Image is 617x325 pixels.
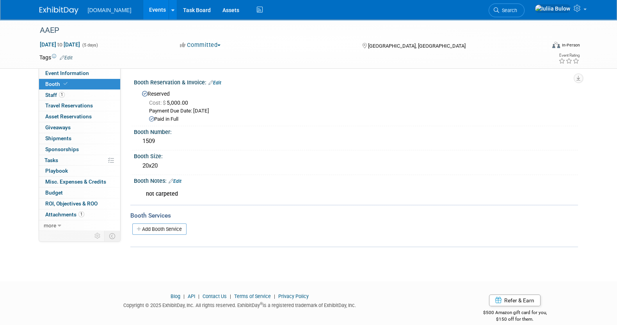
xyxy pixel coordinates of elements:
div: Booth Reservation & Invoice: [134,77,578,87]
span: more [44,222,56,229]
a: Sponsorships [39,144,120,155]
div: Payment Due Date: [DATE] [149,107,572,115]
span: Misc. Expenses & Credits [45,179,106,185]
a: Giveaways [39,122,120,133]
a: Search [489,4,525,17]
span: 1 [78,211,84,217]
span: 5,000.00 [149,100,191,106]
a: Terms of Service [234,293,271,299]
span: Shipments [45,135,71,141]
a: Shipments [39,133,120,144]
span: | [228,293,233,299]
a: Travel Reservations [39,100,120,111]
td: Tags [39,54,73,61]
b: not carpeted [146,191,178,197]
sup: ® [260,302,263,306]
div: Paid in Full [149,116,572,123]
span: [DATE] [DATE] [39,41,80,48]
span: | [272,293,277,299]
span: 1 [59,92,65,98]
td: Toggle Event Tabs [104,231,120,241]
i: Booth reservation complete [64,82,68,86]
span: Asset Reservations [45,113,92,120]
img: ExhibitDay [39,7,78,14]
div: 1509 [140,135,572,147]
a: Staff1 [39,90,120,100]
span: Playbook [45,168,68,174]
div: Copyright © 2025 ExhibitDay, Inc. All rights reserved. ExhibitDay is a registered trademark of Ex... [39,300,441,309]
div: Booth Notes: [134,175,578,185]
span: Search [499,7,517,13]
span: [GEOGRAPHIC_DATA], [GEOGRAPHIC_DATA] [368,43,466,49]
span: ROI, Objectives & ROO [45,200,98,207]
div: Event Format [500,41,580,52]
span: Sponsorships [45,146,79,152]
td: Personalize Event Tab Strip [91,231,105,241]
a: Edit [60,55,73,61]
span: Staff [45,92,65,98]
a: Misc. Expenses & Credits [39,177,120,187]
a: ROI, Objectives & ROO [39,198,120,209]
a: Attachments1 [39,209,120,220]
a: Tasks [39,155,120,166]
a: Budget [39,187,120,198]
a: Asset Reservations [39,111,120,122]
a: Blog [171,293,180,299]
a: Event Information [39,68,120,79]
span: Event Information [45,70,89,76]
a: Add Booth Service [132,223,187,235]
span: Cost: $ [149,100,167,106]
img: Iuliia Bulow [535,4,571,13]
div: $500 Amazon gift card for you, [452,304,578,322]
a: API [188,293,195,299]
div: Event Rating [558,54,579,57]
span: Giveaways [45,124,71,130]
span: | [181,293,187,299]
div: In-Person [561,42,580,48]
span: Travel Reservations [45,102,93,109]
a: Contact Us [203,293,227,299]
span: Budget [45,189,63,196]
img: Format-Inperson.png [552,42,560,48]
span: | [196,293,201,299]
div: Booth Size: [134,150,578,160]
div: 20x20 [140,160,572,172]
a: Edit [169,179,181,184]
a: Booth [39,79,120,89]
div: Booth Services [130,211,578,220]
span: Tasks [44,157,58,163]
span: Booth [45,81,69,87]
span: to [56,41,64,48]
a: Playbook [39,166,120,176]
span: (5 days) [82,43,98,48]
span: Attachments [45,211,84,218]
div: Reserved [140,88,572,123]
div: $150 off for them. [452,316,578,323]
a: Refer & Earn [489,295,541,306]
span: [DOMAIN_NAME] [88,7,132,13]
a: Edit [208,80,221,86]
button: Committed [177,41,224,49]
a: more [39,220,120,231]
div: AAEP [37,23,534,37]
div: Booth Number: [134,126,578,136]
a: Privacy Policy [278,293,309,299]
